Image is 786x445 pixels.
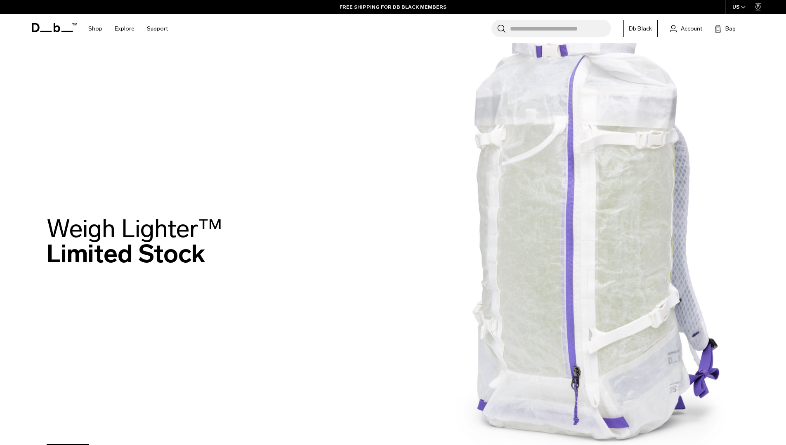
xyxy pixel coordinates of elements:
a: Explore [115,14,135,43]
span: Weigh Lighter™ [47,214,222,244]
button: Bag [715,24,736,33]
a: FREE SHIPPING FOR DB BLACK MEMBERS [340,3,446,11]
a: Db Black [623,20,658,37]
a: Support [147,14,168,43]
nav: Main Navigation [82,14,174,43]
span: Bag [725,24,736,33]
a: Shop [88,14,102,43]
a: Account [670,24,702,33]
h2: Limited Stock [47,216,222,266]
span: Account [681,24,702,33]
